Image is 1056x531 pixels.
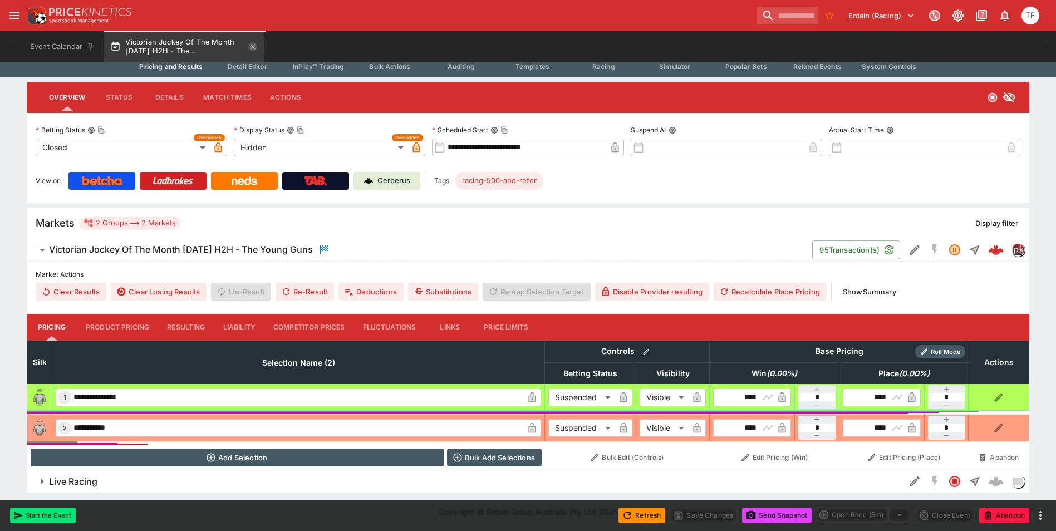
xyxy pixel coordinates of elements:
[548,419,615,437] div: Suspended
[816,507,911,523] div: split button
[10,508,76,523] button: Start the Event
[905,240,925,260] button: Edit Detail
[548,389,615,406] div: Suspended
[987,92,998,103] svg: Closed
[304,176,327,185] img: TabNZ
[448,62,475,71] span: Auditing
[77,314,158,341] button: Product Pricing
[886,126,894,134] button: Actual Start Time
[87,126,95,134] button: Betting StatusCopy To Clipboard
[843,449,966,466] button: Edit Pricing (Place)
[354,314,425,341] button: Fluctuations
[369,62,410,71] span: Bulk Actions
[61,394,68,401] span: 1
[1011,243,1025,257] div: pricekinetics
[49,18,109,23] img: Sportsbook Management
[979,508,1029,523] button: Abandon
[965,240,985,260] button: Straight
[965,471,985,491] button: Straight
[1034,509,1047,522] button: more
[979,509,1029,520] span: Mark an event as closed and abandoned.
[250,356,347,370] span: Selection Name (2)
[500,126,508,134] button: Copy To Clipboard
[36,266,1020,283] label: Market Actions
[948,243,961,257] svg: Suspended
[264,314,354,341] button: Competitor Prices
[631,125,666,135] p: Suspend At
[862,62,916,71] span: System Controls
[61,424,69,432] span: 2
[297,126,304,134] button: Copy To Clipboard
[811,345,868,358] div: Base Pricing
[104,31,264,62] button: Victorian Jockey Of The Month [DATE] H2H - The...
[988,242,1004,258] img: logo-cerberus--red.svg
[139,62,203,71] span: Pricing and Results
[515,62,549,71] span: Templates
[82,176,122,185] img: Betcha
[4,6,24,26] button: open drawer
[757,7,818,24] input: search
[364,176,373,185] img: Cerberus
[969,214,1025,232] button: Display filter
[447,449,542,466] button: Bulk Add Selections via CSV Data
[793,62,842,71] span: Related Events
[669,126,676,134] button: Suspend At
[842,7,921,24] button: Select Tenant
[97,126,105,134] button: Copy To Clipboard
[836,283,903,301] button: ShowSummary
[144,84,194,111] button: Details
[432,125,488,135] p: Scheduled Start
[592,62,615,71] span: Racing
[353,172,420,190] a: Cerberus
[640,419,688,437] div: Visible
[27,341,52,383] th: Silk
[94,84,144,111] button: Status
[234,139,407,156] div: Hidden
[1018,3,1043,28] button: Tom Flynn
[455,175,543,186] span: racing-500-and-refer
[915,345,965,358] div: Show/hide Price Roll mode configuration.
[27,239,812,261] button: Victorian Jockey Of The Month [DATE] H2H - The Young Guns
[1021,7,1039,24] div: Tom Flynn
[36,217,75,229] h5: Markets
[945,240,965,260] button: Suspended
[153,176,193,185] img: Ladbrokes
[377,175,410,186] p: Cerberus
[821,7,838,24] button: No Bookmarks
[1012,475,1024,488] img: liveracing
[972,449,1025,466] button: Abandon
[866,367,942,380] span: Place(0.00%)
[36,172,64,190] label: View on :
[829,125,884,135] p: Actual Start Time
[644,367,702,380] span: Visibility
[211,283,271,301] span: Un-Result
[739,367,809,380] span: Win(0.00%)
[293,62,344,71] span: InPlay™ Trading
[969,341,1029,383] th: Actions
[261,84,311,111] button: Actions
[49,8,131,16] img: PriceKinetics
[659,62,690,71] span: Simulator
[742,508,812,523] button: Send Snapshot
[925,240,945,260] button: SGM Disabled
[1012,244,1024,256] img: pricekinetics
[988,242,1004,258] div: 24ad5922-fa35-4f67-b3f9-05e3a2c1df9e
[926,347,965,357] span: Roll Mode
[905,471,925,491] button: Edit Detail
[232,176,257,185] img: Neds
[639,345,654,359] button: Bulk edit
[812,240,900,259] button: 95Transaction(s)
[276,283,334,301] button: Re-Result
[948,6,968,26] button: Toggle light/dark mode
[23,31,101,62] button: Event Calendar
[194,84,261,111] button: Match Times
[551,367,630,380] span: Betting Status
[725,62,767,71] span: Popular Bets
[618,508,665,523] button: Refresh
[455,172,543,190] div: Betting Target: cerberus
[713,449,836,466] button: Edit Pricing (Win)
[945,471,965,491] button: Closed
[899,367,930,380] em: ( 0.00 %)
[31,389,48,406] img: blank-silk.png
